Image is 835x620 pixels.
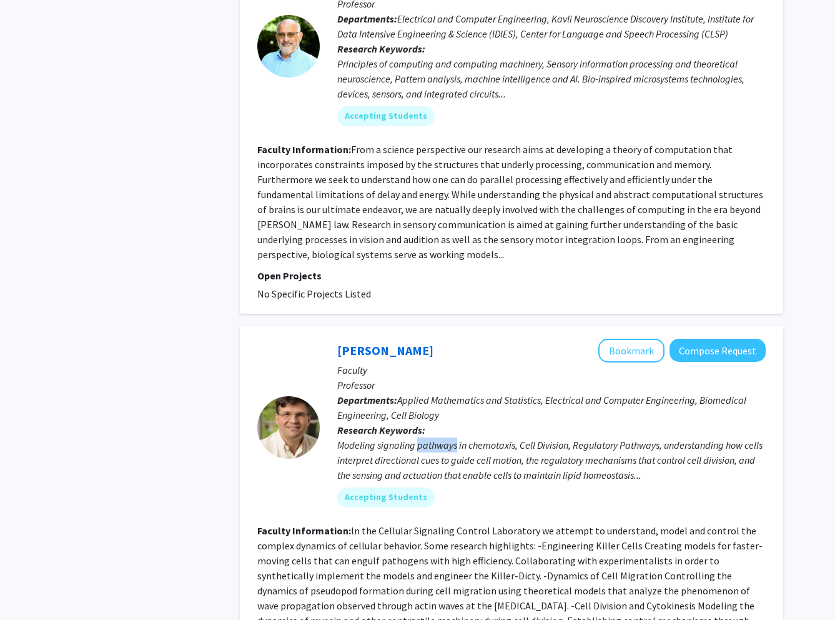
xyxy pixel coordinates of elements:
b: Research Keywords: [337,424,425,436]
iframe: Chat [9,564,53,611]
span: No Specific Projects Listed [257,287,371,300]
b: Faculty Information: [257,143,351,156]
div: Modeling signaling pathways in chemotaxis, Cell Division, Regulatory Pathways, understanding how ... [337,437,766,482]
p: Open Projects [257,268,766,283]
span: Applied Mathematics and Statistics, Electrical and Computer Engineering, Biomedical Engineering, ... [337,394,746,421]
fg-read-more: From a science perspective our research aims at developing a theory of computation that incorpora... [257,143,763,261]
b: Departments: [337,12,397,25]
mat-chip: Accepting Students [337,487,435,507]
mat-chip: Accepting Students [337,106,435,126]
button: Add Pablo Iglesias to Bookmarks [598,339,665,362]
div: Principles of computing and computing machinery, Sensory information processing and theoretical n... [337,56,766,101]
b: Departments: [337,394,397,406]
span: Electrical and Computer Engineering, Kavli Neuroscience Discovery Institute, Institute for Data I... [337,12,754,40]
button: Compose Request to Pablo Iglesias [669,339,766,362]
a: [PERSON_NAME] [337,342,433,358]
p: Faculty [337,362,766,377]
p: Professor [337,377,766,392]
b: Research Keywords: [337,42,425,55]
b: Faculty Information: [257,524,351,537]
